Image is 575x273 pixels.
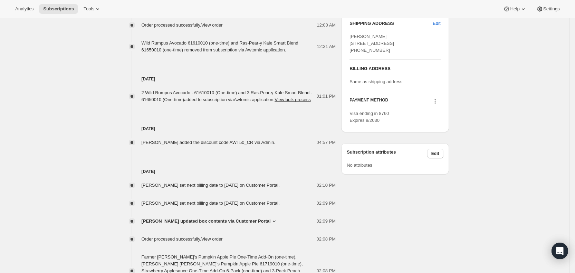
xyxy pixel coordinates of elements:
span: Same as shipping address [349,79,402,84]
span: [PERSON_NAME] [STREET_ADDRESS] [PHONE_NUMBER] [349,34,394,53]
h3: BILLING ADDRESS [349,65,440,72]
span: 02:08 PM [317,236,336,243]
h4: [DATE] [121,168,336,175]
div: Open Intercom Messenger [552,243,568,259]
span: 02:10 PM [317,182,336,189]
span: Edit [431,151,439,156]
span: Tools [84,6,94,12]
span: Order processed successfully. [142,236,223,242]
span: 02:09 PM [317,218,336,225]
h3: Subscription attributes [347,149,427,158]
button: Analytics [11,4,38,14]
span: [PERSON_NAME] added the discount code AWT50_CR via Admin. [142,140,276,145]
h4: [DATE] [121,125,336,132]
span: No attributes [347,163,372,168]
h3: SHIPPING ADDRESS [349,20,433,27]
span: Visa ending in 8760 Expires 9/2030 [349,111,389,123]
button: Tools [79,4,105,14]
span: Edit [433,20,440,27]
span: 02:09 PM [317,200,336,207]
span: [PERSON_NAME] updated box contents via Customer Portal [142,218,271,225]
a: View order [201,22,223,28]
span: Wild Rumpus Avocado 61610010 (one-time) and Ras-Pear-y Kale Smart Blend 61650010 (one-time) remov... [142,40,298,52]
span: Order processed successfully. [142,22,223,28]
span: [PERSON_NAME] set next billing date to [DATE] on Customer Portal. [142,183,280,188]
button: Help [499,4,530,14]
span: 04:57 PM [317,139,336,146]
a: View order [201,236,223,242]
span: 2 Wild Rumpus Avocado - 61610010 (One-time) and 3 Ras-Pear-y Kale Smart Blend - 61650010 (One-tim... [142,90,313,102]
span: 12:00 AM [317,22,336,29]
button: [PERSON_NAME] updated box contents via Customer Portal [142,218,278,225]
span: 12:31 AM [317,43,336,50]
button: View bulk process [275,97,311,102]
span: 01:01 PM [317,93,336,100]
button: Settings [532,4,564,14]
span: Help [510,6,519,12]
h3: PAYMENT METHOD [349,97,388,107]
h4: [DATE] [121,76,336,82]
span: Settings [543,6,560,12]
span: Subscriptions [43,6,74,12]
button: Edit [429,18,444,29]
span: [PERSON_NAME] set next billing date to [DATE] on Customer Portal. [142,201,280,206]
button: Subscriptions [39,4,78,14]
button: Edit [427,149,443,158]
span: Analytics [15,6,33,12]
